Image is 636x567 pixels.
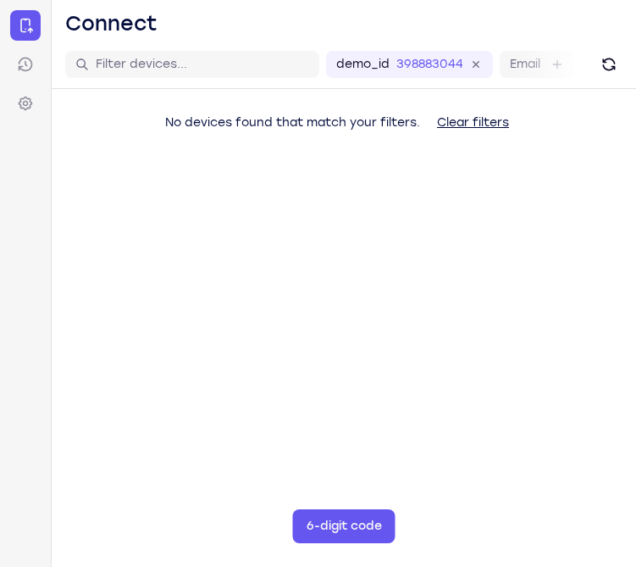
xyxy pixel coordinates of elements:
input: Filter devices... [96,56,309,73]
label: demo_id [336,56,390,73]
button: 6-digit code [293,509,395,543]
button: Clear filters [423,106,523,140]
span: No devices found that match your filters. [165,115,420,130]
a: Settings [10,88,41,119]
h1: Connect [65,10,158,37]
a: Sessions [10,49,41,80]
button: Refresh [595,51,622,78]
label: Email [510,56,540,73]
a: Connect [10,10,41,41]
